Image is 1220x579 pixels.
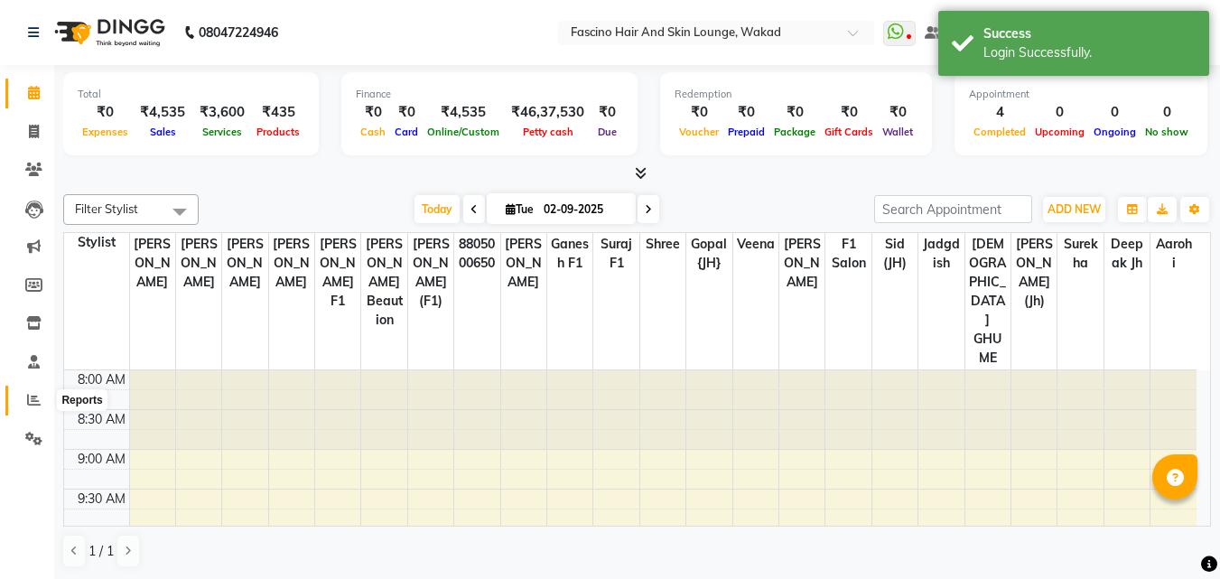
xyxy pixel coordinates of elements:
b: 08047224946 [199,7,278,58]
div: Total [78,87,304,102]
img: logo [46,7,170,58]
span: Products [252,126,304,138]
span: Tue [501,202,538,216]
span: 8805000650 [454,233,499,275]
div: ₹0 [878,102,917,123]
span: Ganesh F1 [547,233,592,275]
div: ₹0 [723,102,769,123]
span: Gift Cards [820,126,878,138]
span: Sales [145,126,181,138]
span: Petty cash [518,126,578,138]
span: [PERSON_NAME] Beaution [361,233,406,332]
span: Expenses [78,126,133,138]
div: ₹0 [675,102,723,123]
span: Jadgdish [918,233,964,275]
div: ₹0 [769,102,820,123]
span: Voucher [675,126,723,138]
span: [PERSON_NAME] (jh) [1011,233,1057,313]
div: 9:30 AM [74,490,129,509]
span: Aarohi [1150,233,1197,275]
span: Card [390,126,423,138]
div: 0 [1089,102,1141,123]
span: [PERSON_NAME] [269,233,314,294]
span: Sid (JH) [872,233,917,275]
div: Login Successfully. [983,43,1196,62]
span: Deepak jh [1104,233,1150,275]
div: ₹0 [591,102,623,123]
span: Completed [969,126,1030,138]
span: Gopal {JH} [686,233,731,275]
span: Prepaid [723,126,769,138]
div: 0 [1141,102,1193,123]
input: 2025-09-02 [538,196,629,223]
span: 1 / 1 [88,542,114,561]
div: ₹0 [78,102,133,123]
span: [PERSON_NAME] [222,233,267,294]
div: Stylist [64,233,129,252]
span: Wallet [878,126,917,138]
span: Surekha [1057,233,1103,275]
div: ₹0 [356,102,390,123]
span: [PERSON_NAME] [779,233,824,294]
span: Services [198,126,247,138]
span: Veena [733,233,778,256]
div: Redemption [675,87,917,102]
span: Filter Stylist [75,201,138,216]
div: ₹46,37,530 [504,102,591,123]
div: 4 [969,102,1030,123]
div: 9:00 AM [74,450,129,469]
span: F1 Salon [825,233,871,275]
input: Search Appointment [874,195,1032,223]
div: Appointment [969,87,1193,102]
span: Today [414,195,460,223]
span: Cash [356,126,390,138]
div: 0 [1030,102,1089,123]
span: [PERSON_NAME] [130,233,175,294]
div: ₹3,600 [192,102,252,123]
div: ₹4,535 [423,102,504,123]
span: [DEMOGRAPHIC_DATA] GHUME [965,233,1010,369]
span: Suraj F1 [593,233,638,275]
span: [PERSON_NAME] (F1) [408,233,453,313]
div: ₹0 [820,102,878,123]
div: Finance [356,87,623,102]
button: ADD NEW [1043,197,1105,222]
span: Upcoming [1030,126,1089,138]
div: ₹435 [252,102,304,123]
div: Reports [57,389,107,411]
div: 8:30 AM [74,410,129,429]
span: Shree [640,233,685,256]
div: ₹0 [390,102,423,123]
span: [PERSON_NAME] [501,233,546,294]
div: ₹4,535 [133,102,192,123]
div: 8:00 AM [74,370,129,389]
span: Ongoing [1089,126,1141,138]
span: Online/Custom [423,126,504,138]
div: Success [983,24,1196,43]
span: Package [769,126,820,138]
span: Due [593,126,621,138]
span: ADD NEW [1048,202,1101,216]
span: No show [1141,126,1193,138]
span: [PERSON_NAME] F1 [315,233,360,313]
span: [PERSON_NAME] [176,233,221,294]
